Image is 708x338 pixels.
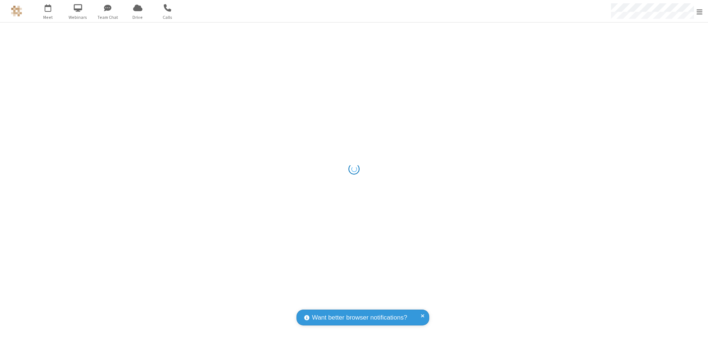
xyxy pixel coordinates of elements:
[64,14,92,21] span: Webinars
[94,14,122,21] span: Team Chat
[312,313,407,323] span: Want better browser notifications?
[34,14,62,21] span: Meet
[124,14,152,21] span: Drive
[154,14,181,21] span: Calls
[11,6,22,17] img: QA Selenium DO NOT DELETE OR CHANGE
